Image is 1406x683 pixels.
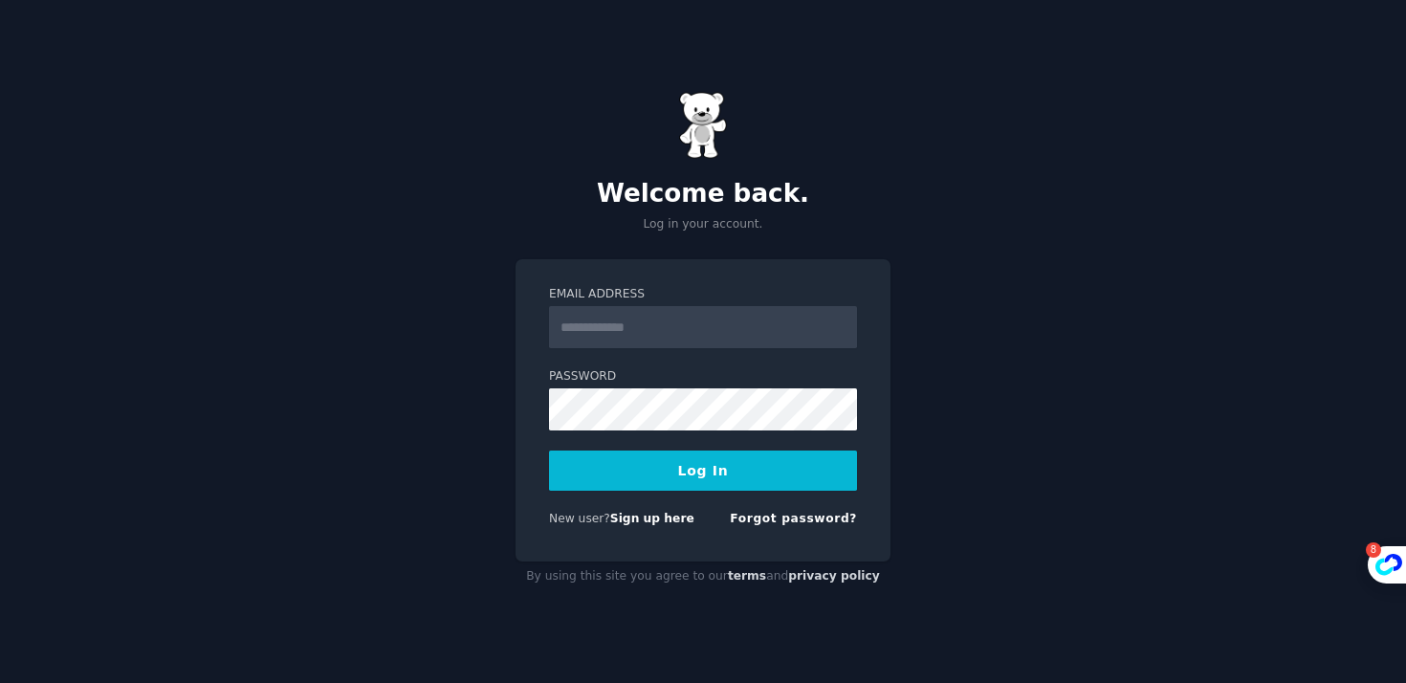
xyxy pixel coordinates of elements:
a: privacy policy [788,569,880,583]
button: Log In [549,451,857,491]
span: New user? [549,512,610,525]
a: terms [728,569,766,583]
img: Gummy Bear [679,92,727,159]
h2: Welcome back. [516,179,890,209]
a: Forgot password? [730,512,857,525]
label: Password [549,368,857,386]
a: Sign up here [610,512,694,525]
label: Email Address [549,286,857,303]
div: By using this site you agree to our and [516,562,890,592]
p: Log in your account. [516,216,890,233]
